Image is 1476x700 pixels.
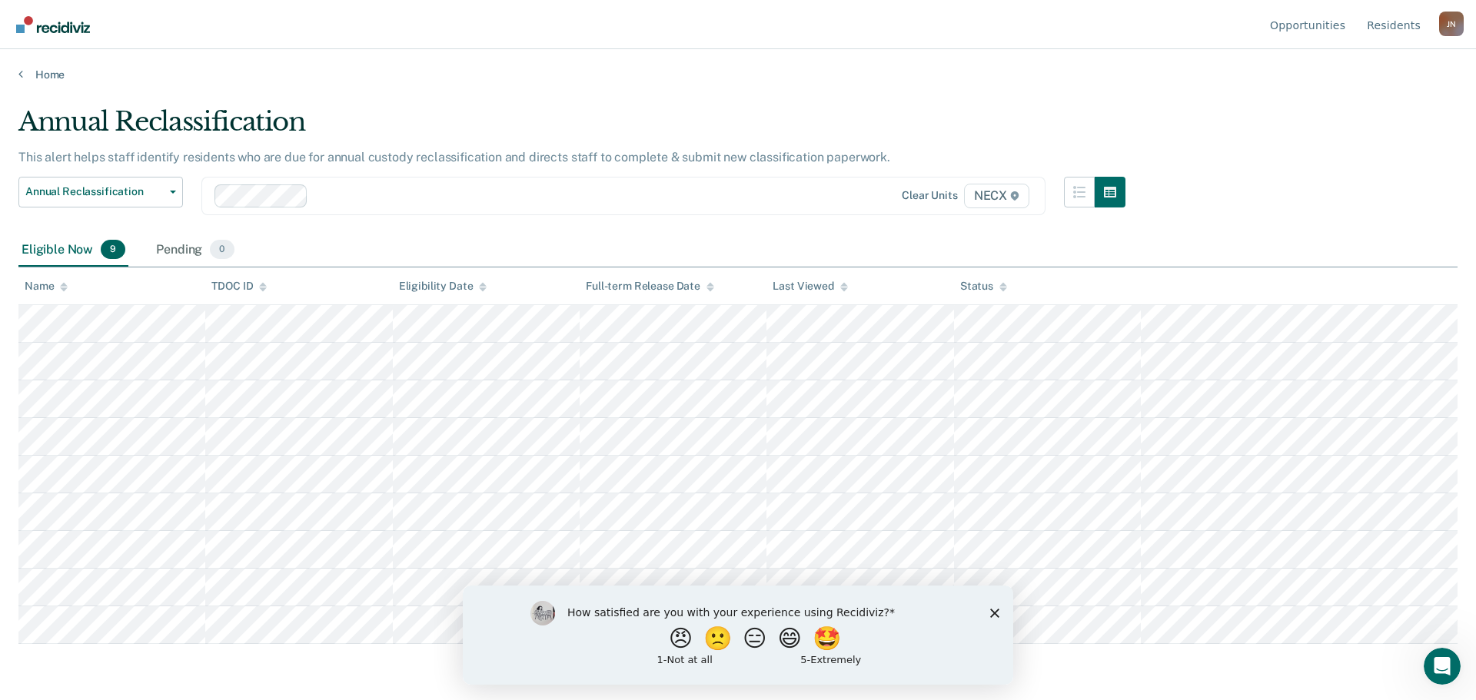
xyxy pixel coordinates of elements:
iframe: Survey by Kim from Recidiviz [463,586,1013,685]
div: Full-term Release Date [586,280,714,293]
div: Last Viewed [773,280,847,293]
iframe: Intercom live chat [1424,648,1461,685]
div: Pending0 [153,234,237,267]
div: Eligible Now9 [18,234,128,267]
button: Annual Reclassification [18,177,183,207]
div: Name [25,280,68,293]
button: Profile dropdown button [1439,12,1464,36]
span: Annual Reclassification [25,185,164,198]
div: Eligibility Date [399,280,487,293]
a: Home [18,68,1458,81]
img: Recidiviz [16,16,90,33]
span: 9 [101,240,125,260]
div: J N [1439,12,1464,36]
div: TDOC ID [211,280,267,293]
div: Annual Reclassification [18,106,1125,150]
div: Status [960,280,1007,293]
div: Clear units [902,189,958,202]
p: This alert helps staff identify residents who are due for annual custody reclassification and dir... [18,150,890,164]
span: NECX [964,184,1029,208]
span: 0 [210,240,234,260]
